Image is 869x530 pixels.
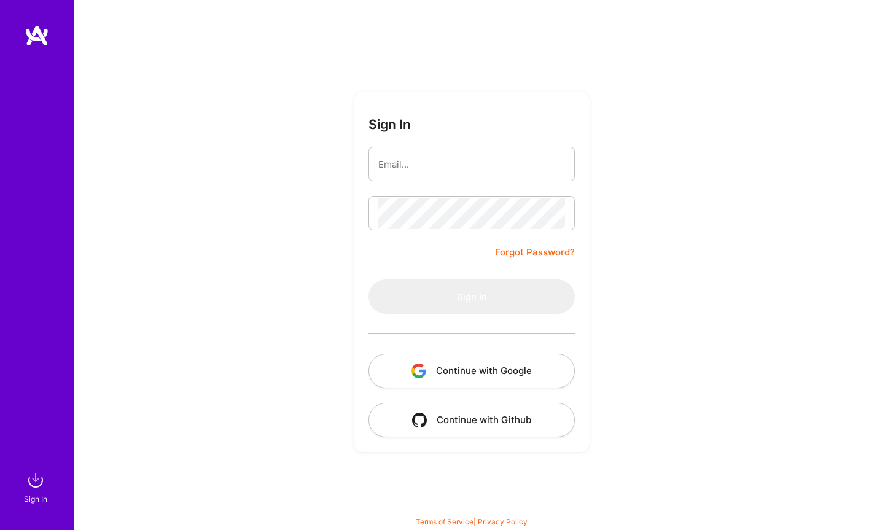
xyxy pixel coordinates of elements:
[368,117,411,132] h3: Sign In
[26,468,48,505] a: sign inSign In
[411,364,426,378] img: icon
[368,354,575,388] button: Continue with Google
[416,517,473,526] a: Terms of Service
[478,517,528,526] a: Privacy Policy
[368,279,575,314] button: Sign In
[25,25,49,47] img: logo
[368,403,575,437] button: Continue with Github
[24,493,47,505] div: Sign In
[495,245,575,260] a: Forgot Password?
[412,413,427,427] img: icon
[74,493,869,524] div: © 2025 ATeams Inc., All rights reserved.
[23,468,48,493] img: sign in
[378,149,565,180] input: Email...
[416,517,528,526] span: |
